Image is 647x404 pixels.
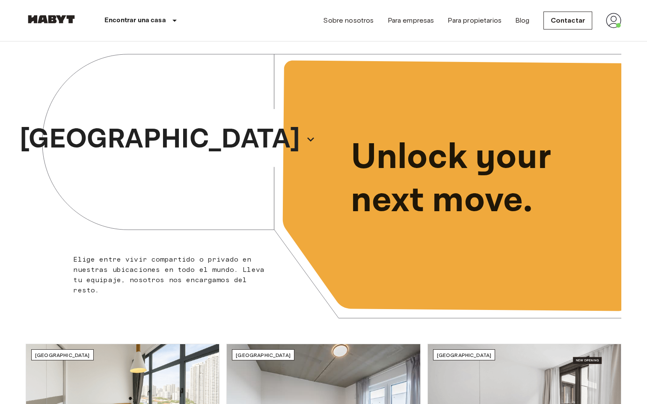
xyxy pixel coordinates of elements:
[448,15,502,26] a: Para propietarios
[515,15,530,26] a: Blog
[437,352,492,358] span: [GEOGRAPHIC_DATA]
[323,15,374,26] a: Sobre nosotros
[351,136,608,222] p: Unlock your next move.
[104,15,166,26] p: Encontrar una casa
[26,15,77,24] img: Habyt
[388,15,434,26] a: Para empresas
[543,12,592,29] a: Contactar
[73,254,270,295] p: Elige entre vivir compartido o privado en nuestras ubicaciones en todo el mundo. Lleva tu equipaj...
[35,352,90,358] span: [GEOGRAPHIC_DATA]
[16,116,319,162] button: [GEOGRAPHIC_DATA]
[236,352,291,358] span: [GEOGRAPHIC_DATA]
[606,13,621,28] img: avatar
[20,119,300,160] p: [GEOGRAPHIC_DATA]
